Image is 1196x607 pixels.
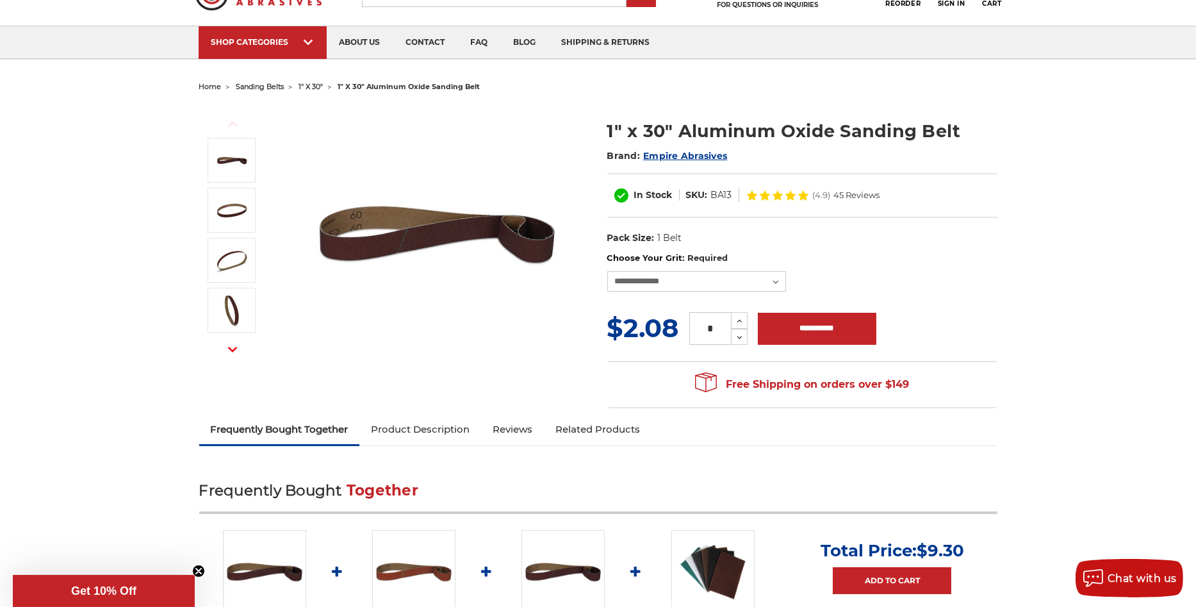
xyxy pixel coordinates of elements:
[695,372,909,397] span: Free Shipping on orders over $149
[549,26,663,59] a: shipping & returns
[834,191,880,199] span: 45 Reviews
[1108,572,1177,585] span: Chat with us
[501,26,549,59] a: blog
[458,26,501,59] a: faq
[711,188,732,202] dd: BA13
[359,415,481,444] a: Product Description
[689,1,846,9] p: FOR QUESTIONS OR INQUIRIES
[607,150,641,162] span: Brand:
[657,231,682,245] dd: 1 Belt
[309,105,565,362] img: 1" x 30" Aluminum Oxide File Belt
[347,481,418,499] span: Together
[687,253,728,263] small: Required
[299,82,324,91] a: 1" x 30"
[192,565,205,578] button: Close teaser
[393,26,458,59] a: contact
[821,540,964,561] p: Total Price:
[634,189,673,201] span: In Stock
[199,481,342,499] span: Frequently Bought
[199,82,222,91] a: home
[338,82,480,91] span: 1" x 30" aluminum oxide sanding belt
[607,119,997,144] h1: 1" x 30" Aluminum Oxide Sanding Belt
[216,144,248,176] img: 1" x 30" Aluminum Oxide File Belt
[211,37,314,47] div: SHOP CATEGORIES
[544,415,651,444] a: Related Products
[607,252,997,265] label: Choose Your Grit:
[71,585,136,597] span: Get 10% Off
[217,110,248,138] button: Previous
[216,294,248,326] img: 1" x 30" - Aluminum Oxide Sanding Belt
[13,575,195,607] div: Get 10% OffClose teaser
[643,150,727,162] a: Empire Abrasives
[813,191,831,199] span: (4.9)
[199,415,360,444] a: Frequently Bought Together
[1076,559,1183,597] button: Chat with us
[833,567,951,594] a: Add to Cart
[327,26,393,59] a: about us
[236,82,284,91] a: sanding belts
[686,188,708,202] dt: SKU:
[607,231,655,245] dt: Pack Size:
[607,312,679,344] span: $2.08
[917,540,964,561] span: $9.30
[217,336,248,363] button: Next
[216,244,248,276] img: 1" x 30" Sanding Belt AOX
[216,194,248,226] img: 1" x 30" Aluminum Oxide Sanding Belt
[481,415,544,444] a: Reviews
